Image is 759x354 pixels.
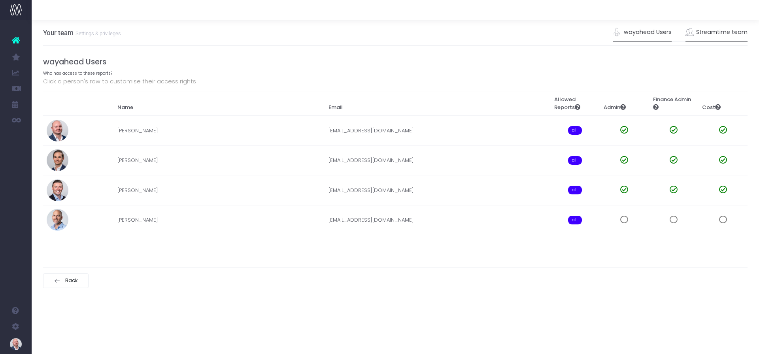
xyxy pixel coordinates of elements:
[43,273,89,288] a: Back
[74,29,121,37] small: Settings & privileges
[43,77,748,86] p: Click a person's row to customise their access rights
[113,175,325,205] td: [PERSON_NAME]
[113,145,325,175] td: [PERSON_NAME]
[325,175,551,205] td: [EMAIL_ADDRESS][DOMAIN_NAME]
[613,23,672,41] a: wayahead Users
[325,145,551,175] td: [EMAIL_ADDRESS][DOMAIN_NAME]
[649,92,699,115] th: Finance Admin
[568,126,582,135] span: all
[568,186,582,194] span: all
[325,205,551,235] td: [EMAIL_ADDRESS][DOMAIN_NAME]
[43,69,112,76] small: Who has access to these reports?
[63,277,78,284] span: Back
[325,115,551,145] td: [EMAIL_ADDRESS][DOMAIN_NAME]
[685,23,748,41] a: Streamtime team
[10,338,22,350] img: images/default_profile_image.png
[113,92,325,115] th: Name
[325,92,551,115] th: Email
[47,209,68,231] img: profile_images
[113,115,325,145] td: [PERSON_NAME]
[699,92,748,115] th: Cost
[550,92,600,115] th: Allowed Reports
[600,92,649,115] th: Admin
[47,179,68,201] img: profile_images
[113,205,325,235] td: [PERSON_NAME]
[47,120,68,141] img: profile_images
[568,156,582,165] span: all
[43,57,748,66] h4: wayahead Users
[43,29,121,37] h3: Your team
[47,149,68,171] img: profile_images
[568,216,582,224] span: all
